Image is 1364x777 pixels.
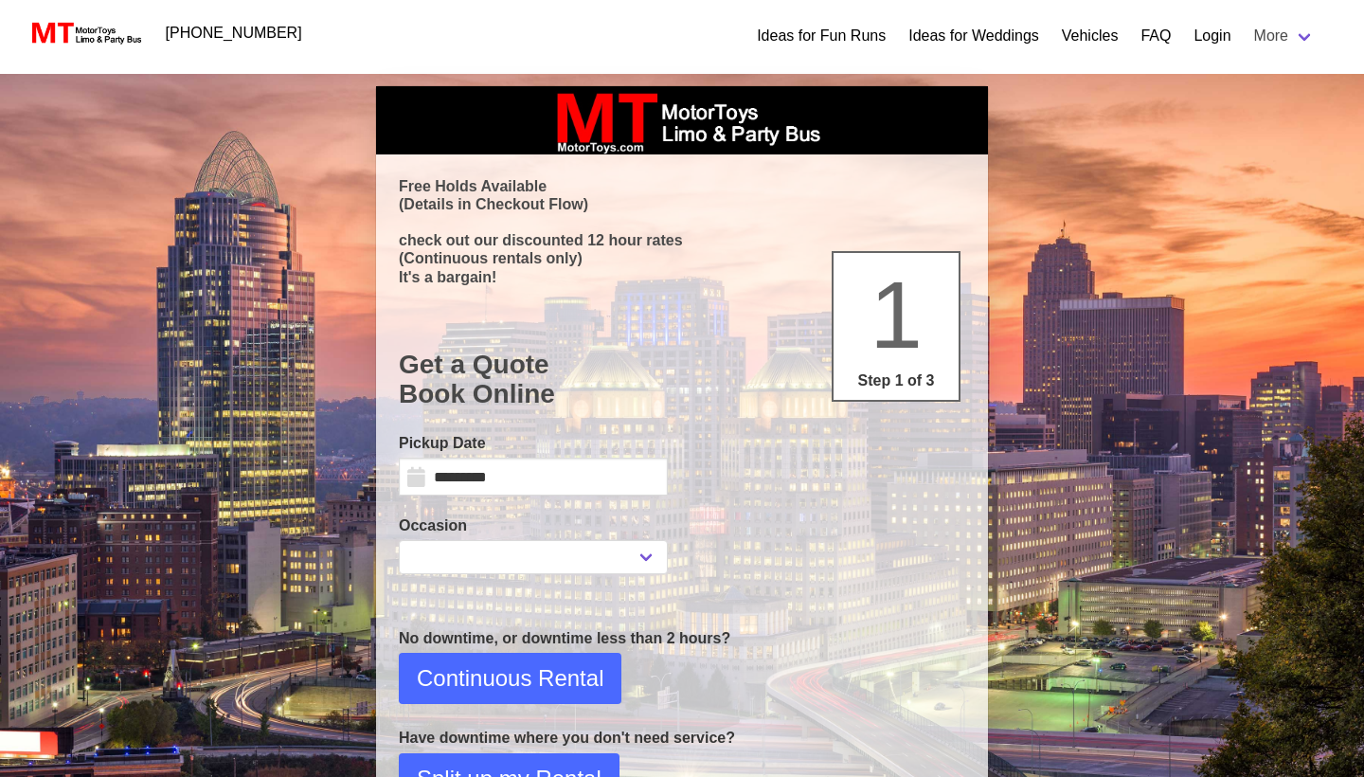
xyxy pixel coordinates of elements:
img: MotorToys Logo [27,20,143,46]
a: Vehicles [1062,25,1119,47]
a: Login [1193,25,1230,47]
a: Ideas for Weddings [908,25,1039,47]
a: [PHONE_NUMBER] [154,14,314,52]
p: It's a bargain! [399,268,965,286]
h1: Get a Quote Book Online [399,350,965,409]
span: Continuous Rental [417,661,603,696]
span: 1 [870,262,923,368]
p: check out our discounted 12 hour rates [399,231,965,249]
label: Occasion [399,515,668,537]
p: (Continuous rentals only) [399,249,965,267]
p: Have downtime where you don't need service? [399,727,965,750]
p: Free Holds Available [399,177,965,195]
p: Step 1 of 3 [841,370,951,392]
a: FAQ [1140,25,1171,47]
button: Continuous Rental [399,653,621,704]
a: More [1243,17,1326,55]
a: Ideas for Fun Runs [757,25,886,47]
p: (Details in Checkout Flow) [399,195,965,213]
img: box_logo_brand.jpeg [540,86,824,154]
label: Pickup Date [399,432,668,455]
p: No downtime, or downtime less than 2 hours? [399,627,965,650]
